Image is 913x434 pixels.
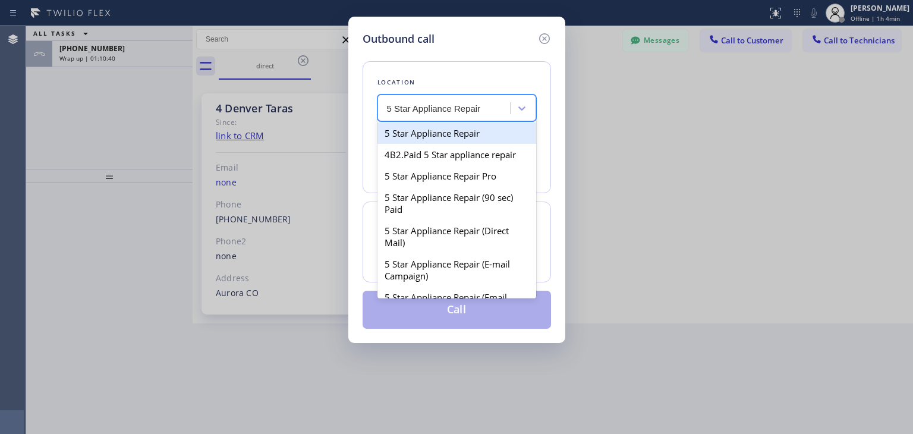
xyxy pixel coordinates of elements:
[377,122,536,144] div: 5 Star Appliance Repair
[377,253,536,287] div: 5 Star Appliance Repair (E-mail Campaign)
[363,291,551,329] button: Call
[377,220,536,253] div: 5 Star Appliance Repair (Direct Mail)
[377,287,536,320] div: 5 Star Appliance Repair (Email Campaigns)
[377,76,536,89] div: Location
[377,144,536,165] div: 4B2.Paid 5 Star appliance repair
[377,187,536,220] div: 5 Star Appliance Repair (90 sec) Paid
[377,165,536,187] div: 5 Star Appliance Repair Pro
[363,31,435,47] h5: Outbound call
